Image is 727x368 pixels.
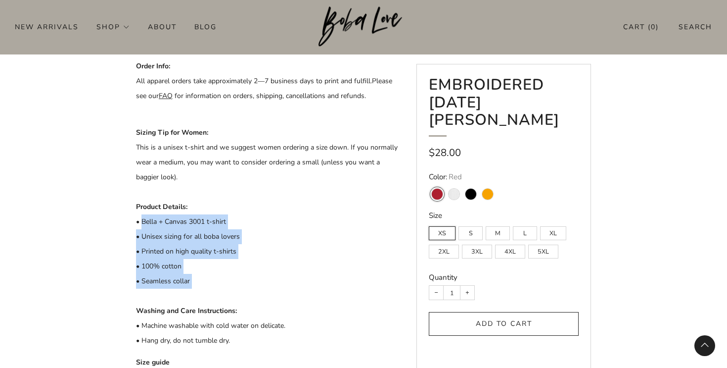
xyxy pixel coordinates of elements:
strong: Washing and Care Instructions: [136,306,237,315]
span: —7 business days to print and fulfill. [258,76,372,86]
a: About [148,19,177,35]
button: Reduce item quantity by one [429,286,443,300]
span: Add to cart [476,319,532,328]
label: 5XL [528,245,558,259]
a: New Arrivals [15,19,79,35]
div: M [486,222,513,240]
div: L [513,222,540,240]
div: XS [429,222,458,240]
strong: Order Info: [136,61,170,71]
span: for information on orders, shipping, cancellations and refunds. [175,91,366,101]
label: L [513,226,537,240]
div: XL [540,222,569,240]
strong: Product Details: [136,202,187,211]
variant-swatch: Gold [482,189,493,200]
strong: Size guide [136,358,170,367]
button: Add to cart [429,312,579,336]
span: $28.00 [429,146,461,159]
label: 2XL [429,245,459,259]
div: 5XL [528,240,561,259]
img: Boba Love [318,6,409,47]
label: 4XL [495,245,525,259]
label: XS [429,226,455,240]
span: This is a unisex t-shirt and we suggest women ordering a size down. If you normally wear a medium... [136,143,398,182]
variant-swatch: Red [432,189,443,200]
a: Cart [623,19,659,35]
label: S [458,226,483,240]
legend: Size [429,210,579,221]
label: M [486,226,510,240]
items-count: 0 [651,22,656,32]
variant-swatch: Black [465,189,476,200]
div: 2XL [429,240,462,259]
variant-swatch: White [449,189,459,200]
p: • Bella + Canvas 3001 t-shirt • Unisex sizing for all boba lovers • Printed on high quality t-shi... [136,125,402,348]
a: Shop [96,19,130,35]
back-to-top-button: Back to top [694,335,715,356]
span: Please see our [136,76,392,101]
legend: Color: [429,172,579,182]
div: S [458,222,486,240]
h1: Embroidered [DATE] [PERSON_NAME] [429,76,579,137]
span: All apparel orders take approximately 2 [136,76,258,86]
div: 4XL [495,240,528,259]
div: 3XL [462,240,495,259]
a: Blog [194,19,217,35]
label: 3XL [462,245,492,259]
span: Red [449,172,462,182]
a: Search [679,19,712,35]
label: XL [540,226,566,240]
label: Quantity [429,272,457,282]
strong: Sizing Tip for Women: [136,128,210,137]
a: FAQ [159,91,173,101]
button: Increase item quantity by one [460,286,474,300]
